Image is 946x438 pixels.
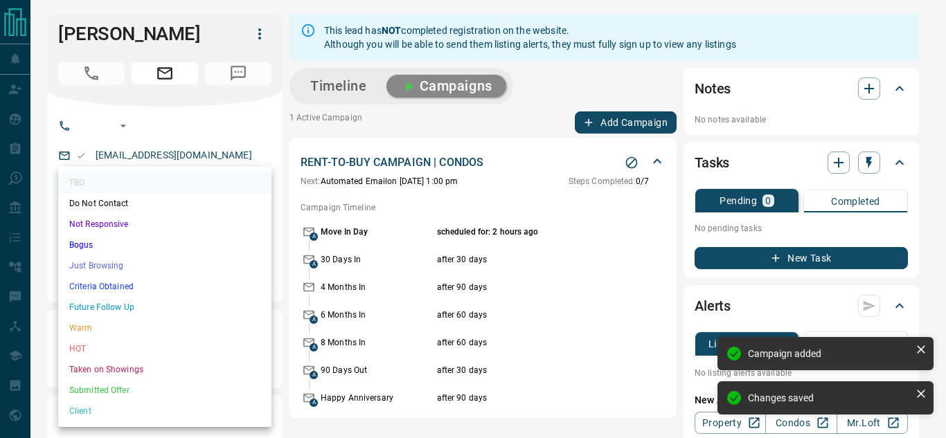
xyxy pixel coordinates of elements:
div: Campaign added [748,348,910,359]
li: Future Follow Up [58,297,271,318]
li: Bogus [58,235,271,255]
li: Do Not Contact [58,193,271,214]
li: Warm [58,318,271,338]
li: Submitted Offer [58,380,271,401]
li: Criteria Obtained [58,276,271,297]
li: Client [58,401,271,421]
li: Not Responsive [58,214,271,235]
div: Changes saved [748,392,910,403]
li: HOT [58,338,271,359]
li: Taken on Showings [58,359,271,380]
li: Just Browsing [58,255,271,276]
